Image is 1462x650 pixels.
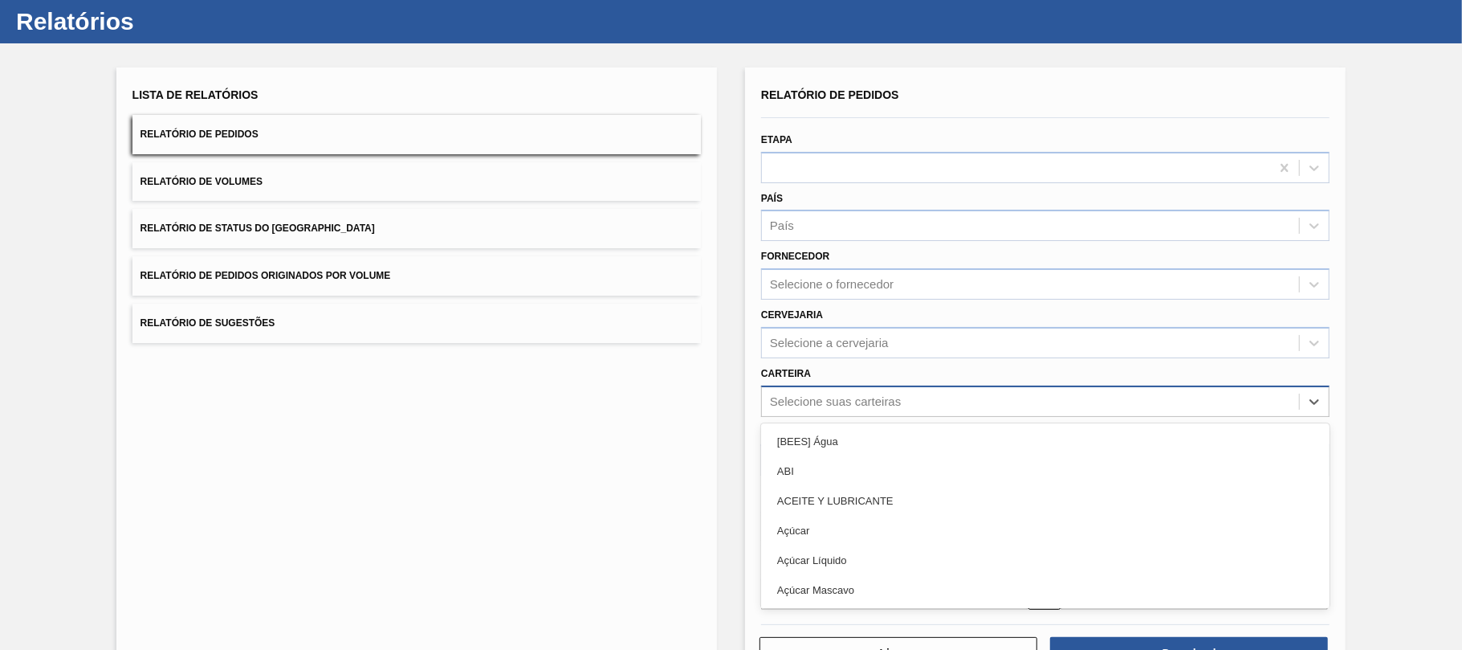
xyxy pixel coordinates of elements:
[770,394,901,408] div: Selecione suas carteiras
[140,176,263,187] span: Relatório de Volumes
[140,317,275,329] span: Relatório de Sugestões
[761,427,1330,456] div: [BEES] Água
[770,336,889,350] div: Selecione a cervejaria
[140,129,259,140] span: Relatório de Pedidos
[132,88,259,101] span: Lista de Relatórios
[770,278,894,292] div: Selecione o fornecedor
[761,486,1330,516] div: ACEITE Y LUBRICANTE
[132,115,701,154] button: Relatório de Pedidos
[132,304,701,343] button: Relatório de Sugestões
[16,12,301,31] h1: Relatórios
[761,575,1330,605] div: Açúcar Mascavo
[140,223,375,234] span: Relatório de Status do [GEOGRAPHIC_DATA]
[132,162,701,202] button: Relatório de Volumes
[761,605,1330,635] div: ADHESIVO
[761,193,783,204] label: País
[761,456,1330,486] div: ABI
[761,546,1330,575] div: Açúcar Líquido
[761,516,1330,546] div: Açúcar
[132,256,701,296] button: Relatório de Pedidos Originados por Volume
[761,309,823,321] label: Cervejaria
[761,88,899,101] span: Relatório de Pedidos
[140,270,391,281] span: Relatório de Pedidos Originados por Volume
[761,368,811,379] label: Carteira
[770,219,794,233] div: País
[761,134,792,145] label: Etapa
[132,209,701,248] button: Relatório de Status do [GEOGRAPHIC_DATA]
[761,251,829,262] label: Fornecedor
